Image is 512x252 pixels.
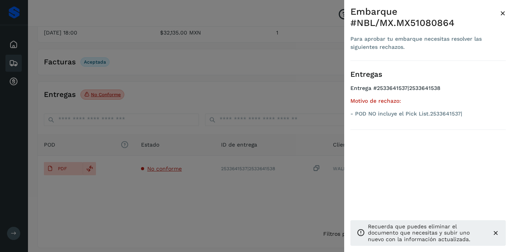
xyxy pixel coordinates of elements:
[350,110,506,117] p: - POD NO incluye el Pick List.2533641537|
[368,223,486,243] p: Recuerda que puedes eliminar el documento que necesitas y subir uno nuevo con la información actu...
[350,85,506,98] h4: Entrega #2533641537|2533641538
[500,6,506,20] button: Close
[350,6,500,29] div: Embarque #NBL/MX.MX51080864
[350,98,506,104] h5: Motivo de rechazo:
[350,35,500,51] div: Para aprobar tu embarque necesitas resolver las siguientes rechazos.
[350,70,506,79] h3: Entregas
[500,8,506,19] span: ×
